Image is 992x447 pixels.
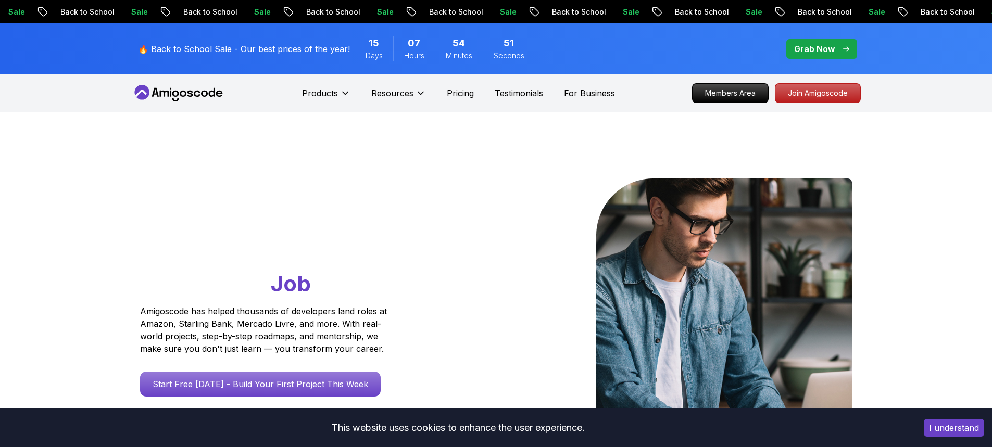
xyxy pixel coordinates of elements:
[646,7,717,17] p: Back to School
[446,50,472,61] span: Minutes
[924,419,984,437] button: Accept cookies
[366,50,383,61] span: Days
[693,84,768,103] p: Members Area
[594,7,627,17] p: Sale
[794,43,835,55] p: Grab Now
[775,84,860,103] p: Join Amigoscode
[302,87,350,108] button: Products
[277,7,348,17] p: Back to School
[271,270,311,297] span: Job
[404,50,424,61] span: Hours
[31,7,102,17] p: Back to School
[102,7,135,17] p: Sale
[371,87,426,108] button: Resources
[769,7,839,17] p: Back to School
[471,7,504,17] p: Sale
[369,36,379,50] span: 15 Days
[8,416,908,439] div: This website uses cookies to enhance the user experience.
[140,372,381,397] a: Start Free [DATE] - Build Your First Project This Week
[138,43,350,55] p: 🔥 Back to School Sale - Our best prices of the year!
[400,7,471,17] p: Back to School
[891,7,962,17] p: Back to School
[717,7,750,17] p: Sale
[494,50,524,61] span: Seconds
[523,7,594,17] p: Back to School
[692,83,769,103] a: Members Area
[302,87,338,99] p: Products
[839,7,873,17] p: Sale
[453,36,465,50] span: 54 Minutes
[140,305,390,355] p: Amigoscode has helped thousands of developers land roles at Amazon, Starling Bank, Mercado Livre,...
[447,87,474,99] a: Pricing
[348,7,381,17] p: Sale
[495,87,543,99] a: Testimonials
[596,178,852,446] img: hero
[225,7,258,17] p: Sale
[504,36,514,50] span: 51 Seconds
[775,83,861,103] a: Join Amigoscode
[140,178,427,299] h1: Go From Learning to Hired: Master Java, Spring Boot & Cloud Skills That Get You the
[564,87,615,99] a: For Business
[154,7,225,17] p: Back to School
[371,87,413,99] p: Resources
[408,36,420,50] span: 7 Hours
